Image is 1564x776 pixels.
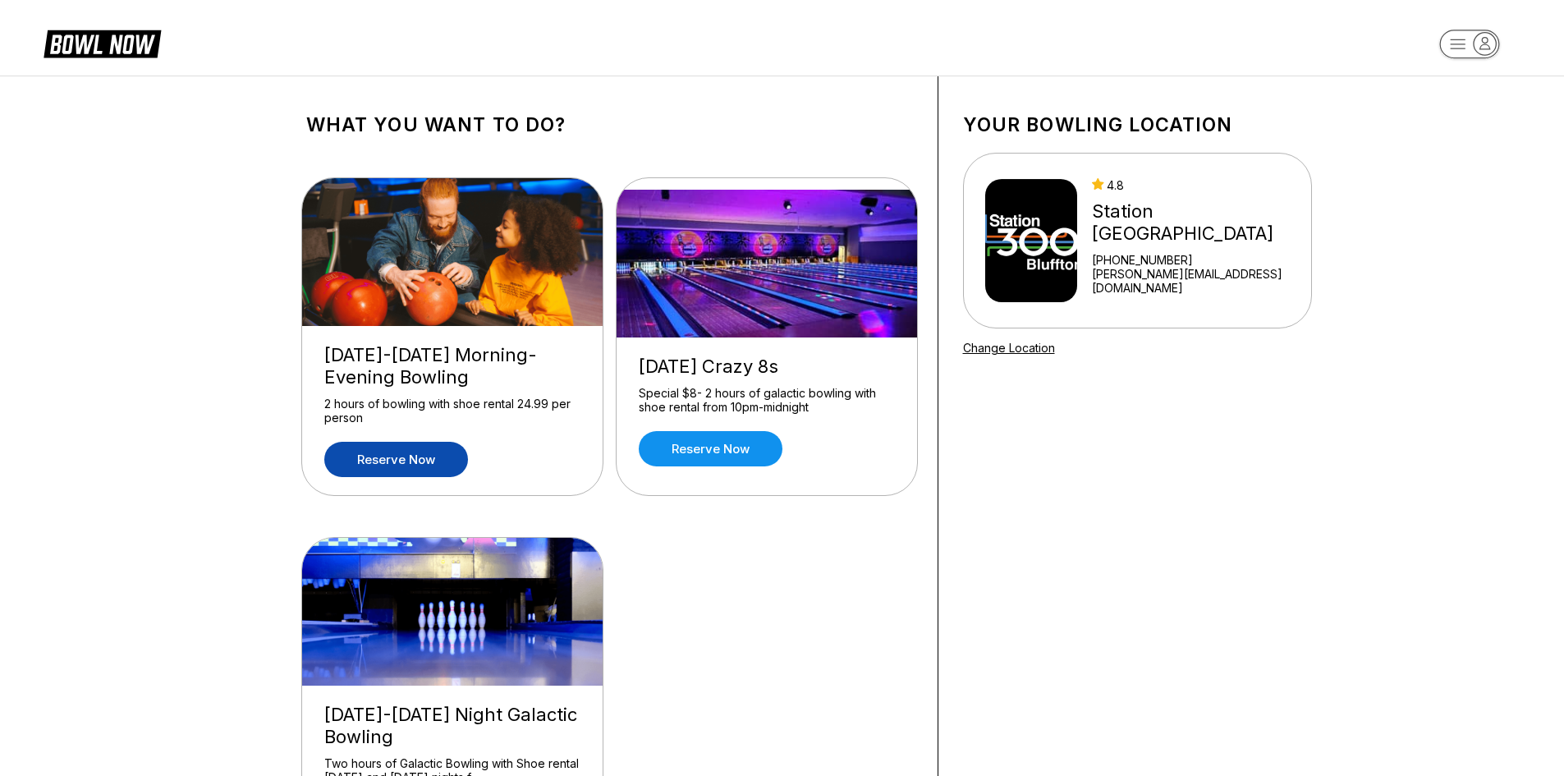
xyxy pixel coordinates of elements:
img: Friday-Sunday Morning-Evening Bowling [302,178,604,326]
img: Station 300 Bluffton [985,179,1078,302]
div: [PHONE_NUMBER] [1092,253,1304,267]
div: Special $8- 2 hours of galactic bowling with shoe rental from 10pm-midnight [639,386,895,415]
div: 2 hours of bowling with shoe rental 24.99 per person [324,397,580,425]
h1: Your bowling location [963,113,1312,136]
a: [PERSON_NAME][EMAIL_ADDRESS][DOMAIN_NAME] [1092,267,1304,295]
div: 4.8 [1092,178,1304,192]
a: Reserve now [324,442,468,477]
div: [DATE]-[DATE] Morning-Evening Bowling [324,344,580,388]
a: Change Location [963,341,1055,355]
h1: What you want to do? [306,113,913,136]
div: Station [GEOGRAPHIC_DATA] [1092,200,1304,245]
img: Friday-Saturday Night Galactic Bowling [302,538,604,686]
img: Thursday Crazy 8s [617,190,919,337]
div: [DATE] Crazy 8s [639,356,895,378]
div: [DATE]-[DATE] Night Galactic Bowling [324,704,580,748]
a: Reserve now [639,431,782,466]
